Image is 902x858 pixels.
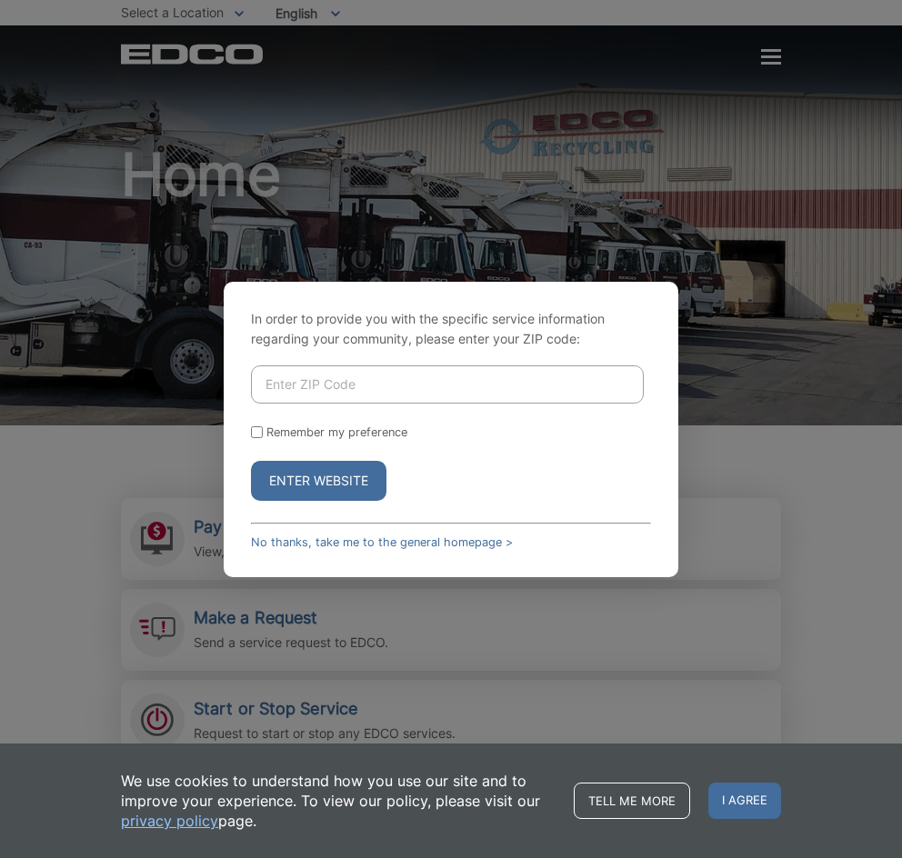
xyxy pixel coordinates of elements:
[251,309,651,349] p: In order to provide you with the specific service information regarding your community, please en...
[251,365,644,404] input: Enter ZIP Code
[266,425,407,439] label: Remember my preference
[708,783,781,819] span: I agree
[121,811,218,831] a: privacy policy
[121,771,556,831] p: We use cookies to understand how you use our site and to improve your experience. To view our pol...
[251,535,513,549] a: No thanks, take me to the general homepage >
[574,783,690,819] a: Tell me more
[251,461,386,501] button: Enter Website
